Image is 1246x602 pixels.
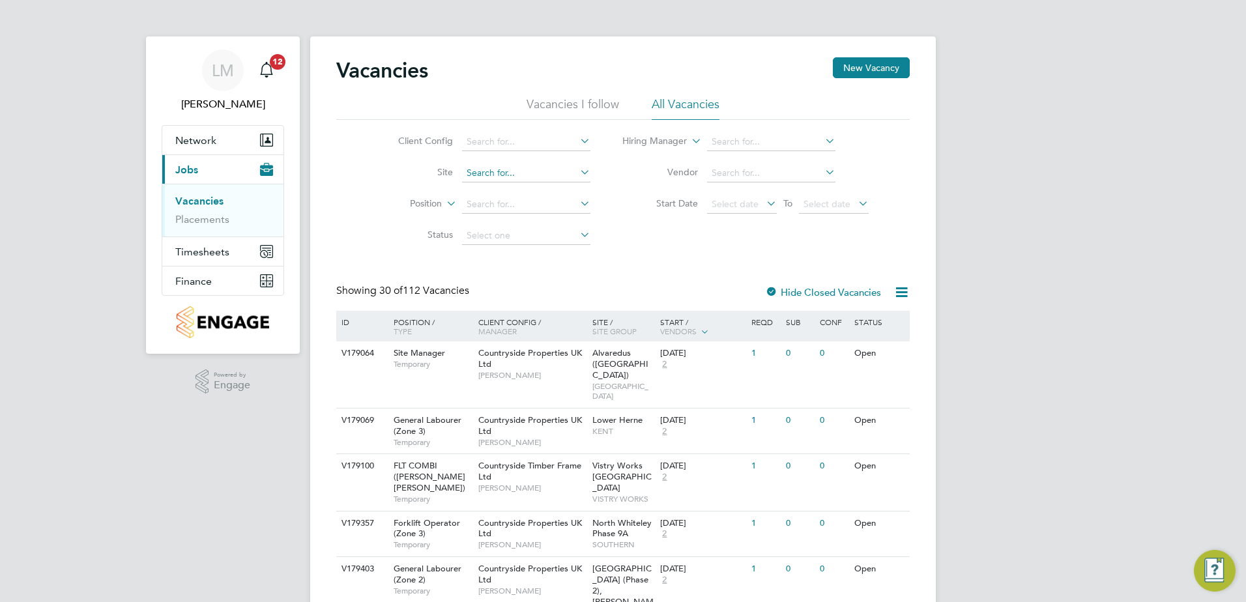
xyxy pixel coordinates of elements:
[748,341,782,365] div: 1
[592,381,654,401] span: [GEOGRAPHIC_DATA]
[478,437,586,448] span: [PERSON_NAME]
[851,454,908,478] div: Open
[175,275,212,287] span: Finance
[478,414,582,437] span: Countryside Properties UK Ltd
[592,347,648,380] span: Alvaredus ([GEOGRAPHIC_DATA])
[162,155,283,184] button: Jobs
[338,408,384,433] div: V179069
[660,359,669,370] span: 2
[851,341,908,365] div: Open
[652,96,719,120] li: All Vacancies
[162,184,283,236] div: Jobs
[338,454,384,478] div: V179100
[765,286,881,298] label: Hide Closed Vacancies
[660,326,697,336] span: Vendors
[384,311,475,342] div: Position /
[817,454,850,478] div: 0
[817,408,850,433] div: 0
[394,586,472,596] span: Temporary
[592,494,654,504] span: VISTRY WORKS
[657,311,748,343] div: Start /
[177,306,268,338] img: countryside-properties-logo-retina.png
[592,426,654,437] span: KENT
[175,213,229,225] a: Placements
[478,483,586,493] span: [PERSON_NAME]
[660,528,669,539] span: 2
[592,414,643,425] span: Lower Herne
[462,195,590,214] input: Search for...
[1194,550,1236,592] button: Engage Resource Center
[612,135,687,148] label: Hiring Manager
[338,511,384,536] div: V179357
[336,57,428,83] h2: Vacancies
[462,133,590,151] input: Search for...
[475,311,589,342] div: Client Config /
[783,511,817,536] div: 0
[394,517,460,539] span: Forklift Operator (Zone 3)
[214,380,250,391] span: Engage
[851,557,908,581] div: Open
[270,54,285,70] span: 12
[212,62,234,79] span: LM
[783,341,817,365] div: 0
[378,229,453,240] label: Status
[783,311,817,333] div: Sub
[817,341,850,365] div: 0
[707,133,835,151] input: Search for...
[527,96,619,120] li: Vacancies I follow
[162,306,284,338] a: Go to home page
[478,517,582,539] span: Countryside Properties UK Ltd
[748,311,782,333] div: Reqd
[338,557,384,581] div: V179403
[162,50,284,112] a: LM[PERSON_NAME]
[254,50,280,91] a: 12
[707,164,835,182] input: Search for...
[146,36,300,354] nav: Main navigation
[462,227,590,245] input: Select one
[367,197,442,210] label: Position
[214,369,250,380] span: Powered by
[660,518,745,529] div: [DATE]
[851,408,908,433] div: Open
[592,460,652,493] span: Vistry Works [GEOGRAPHIC_DATA]
[478,539,586,550] span: [PERSON_NAME]
[660,348,745,359] div: [DATE]
[623,197,698,209] label: Start Date
[783,408,817,433] div: 0
[779,195,796,212] span: To
[592,517,652,539] span: North Whiteley Phase 9A
[804,198,850,210] span: Select date
[592,539,654,550] span: SOUTHERN
[394,347,445,358] span: Site Manager
[851,511,908,536] div: Open
[478,460,581,482] span: Countryside Timber Frame Ltd
[623,166,698,178] label: Vendor
[660,564,745,575] div: [DATE]
[478,347,582,369] span: Countryside Properties UK Ltd
[394,494,472,504] span: Temporary
[394,359,472,369] span: Temporary
[394,437,472,448] span: Temporary
[394,414,461,437] span: General Labourer (Zone 3)
[338,311,384,333] div: ID
[478,326,517,336] span: Manager
[817,511,850,536] div: 0
[478,370,586,380] span: [PERSON_NAME]
[462,164,590,182] input: Search for...
[394,326,412,336] span: Type
[162,237,283,266] button: Timesheets
[175,134,216,147] span: Network
[660,461,745,472] div: [DATE]
[379,284,469,297] span: 112 Vacancies
[833,57,910,78] button: New Vacancy
[660,575,669,586] span: 2
[592,326,637,336] span: Site Group
[712,198,759,210] span: Select date
[175,246,229,258] span: Timesheets
[660,415,745,426] div: [DATE]
[336,284,472,298] div: Showing
[783,557,817,581] div: 0
[175,164,198,176] span: Jobs
[379,284,403,297] span: 30 of
[162,126,283,154] button: Network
